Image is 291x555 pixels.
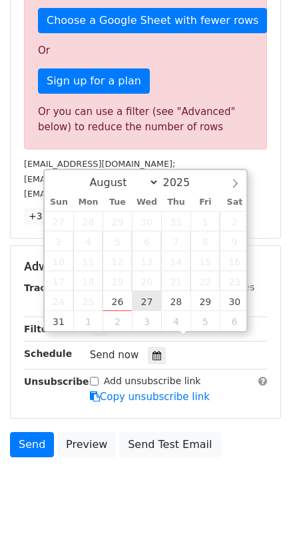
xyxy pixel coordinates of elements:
span: August 1, 2025 [190,211,220,231]
span: August 2, 2025 [220,211,249,231]
span: August 27, 2025 [132,291,161,311]
span: Sun [45,198,74,207]
span: August 22, 2025 [190,271,220,291]
span: Thu [161,198,190,207]
span: August 20, 2025 [132,271,161,291]
span: August 4, 2025 [73,231,103,251]
strong: Filters [24,324,58,334]
span: Send now [90,349,139,361]
span: August 19, 2025 [103,271,132,291]
a: Send [10,432,54,457]
span: July 30, 2025 [132,211,161,231]
span: August 15, 2025 [190,251,220,271]
span: August 30, 2025 [220,291,249,311]
small: [EMAIL_ADDRESS][DOMAIN_NAME] [24,189,172,199]
p: Or [38,44,253,58]
a: Copy unsubscribe link [90,391,210,403]
span: August 29, 2025 [190,291,220,311]
span: September 6, 2025 [220,311,249,331]
span: September 1, 2025 [73,311,103,331]
span: September 2, 2025 [103,311,132,331]
small: [EMAIL_ADDRESS][DOMAIN_NAME] [24,174,172,184]
a: Choose a Google Sheet with fewer rows [38,8,267,33]
strong: Tracking [24,282,69,293]
span: August 31, 2025 [45,311,74,331]
span: August 7, 2025 [161,231,190,251]
div: 聊天小工具 [224,491,291,555]
a: Send Test Email [119,432,220,457]
span: August 17, 2025 [45,271,74,291]
strong: Schedule [24,348,72,359]
span: Tue [103,198,132,207]
span: August 3, 2025 [45,231,74,251]
input: Year [159,176,207,189]
span: August 5, 2025 [103,231,132,251]
span: August 11, 2025 [73,251,103,271]
span: August 8, 2025 [190,231,220,251]
h5: Advanced [24,259,267,274]
span: Mon [73,198,103,207]
label: Add unsubscribe link [104,374,201,388]
div: Or you can use a filter (see "Advanced" below) to reduce the number of rows [38,104,253,134]
span: July 28, 2025 [73,211,103,231]
a: Preview [57,432,116,457]
span: August 12, 2025 [103,251,132,271]
span: August 28, 2025 [161,291,190,311]
span: August 25, 2025 [73,291,103,311]
span: August 23, 2025 [220,271,249,291]
span: August 14, 2025 [161,251,190,271]
span: Fri [190,198,220,207]
span: August 21, 2025 [161,271,190,291]
span: Wed [132,198,161,207]
span: August 18, 2025 [73,271,103,291]
span: August 10, 2025 [45,251,74,271]
span: August 13, 2025 [132,251,161,271]
span: August 24, 2025 [45,291,74,311]
a: Sign up for a plan [38,68,150,94]
span: August 9, 2025 [220,231,249,251]
span: September 3, 2025 [132,311,161,331]
span: July 29, 2025 [103,211,132,231]
span: September 4, 2025 [161,311,190,331]
iframe: Chat Widget [224,491,291,555]
span: July 27, 2025 [45,211,74,231]
a: +37 more [24,208,80,225]
span: July 31, 2025 [161,211,190,231]
strong: Unsubscribe [24,376,89,387]
span: Sat [220,198,249,207]
span: August 16, 2025 [220,251,249,271]
span: August 6, 2025 [132,231,161,251]
span: September 5, 2025 [190,311,220,331]
span: August 26, 2025 [103,291,132,311]
small: [EMAIL_ADDRESS][DOMAIN_NAME]; [24,159,175,169]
